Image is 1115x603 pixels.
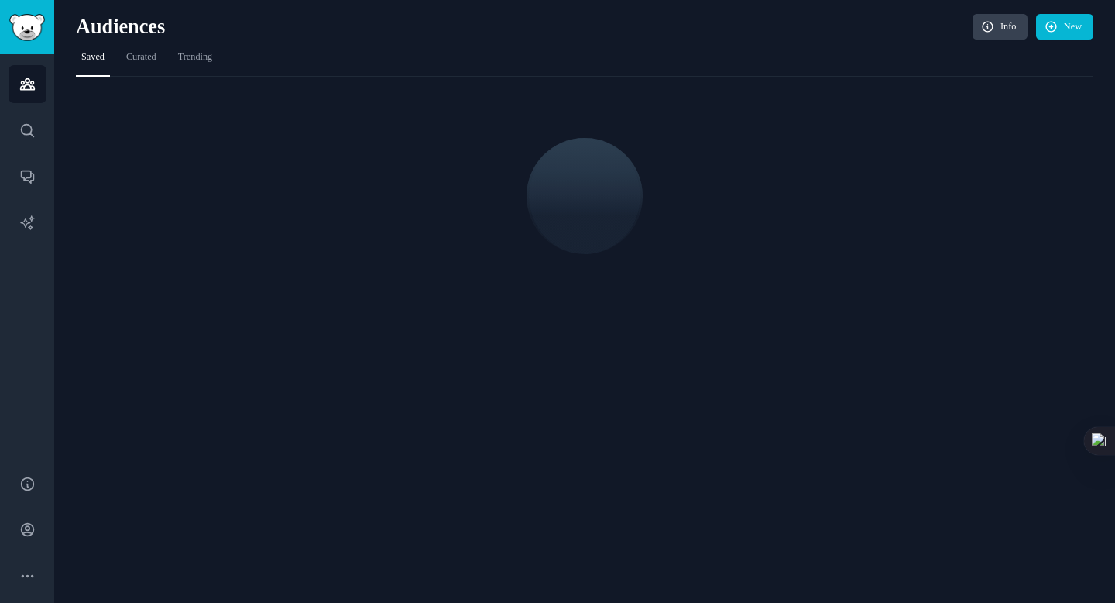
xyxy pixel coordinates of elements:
[173,45,218,77] a: Trending
[178,50,212,64] span: Trending
[121,45,162,77] a: Curated
[76,45,110,77] a: Saved
[973,14,1028,40] a: Info
[9,14,45,41] img: GummySearch logo
[1036,14,1093,40] a: New
[126,50,156,64] span: Curated
[76,15,973,40] h2: Audiences
[81,50,105,64] span: Saved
